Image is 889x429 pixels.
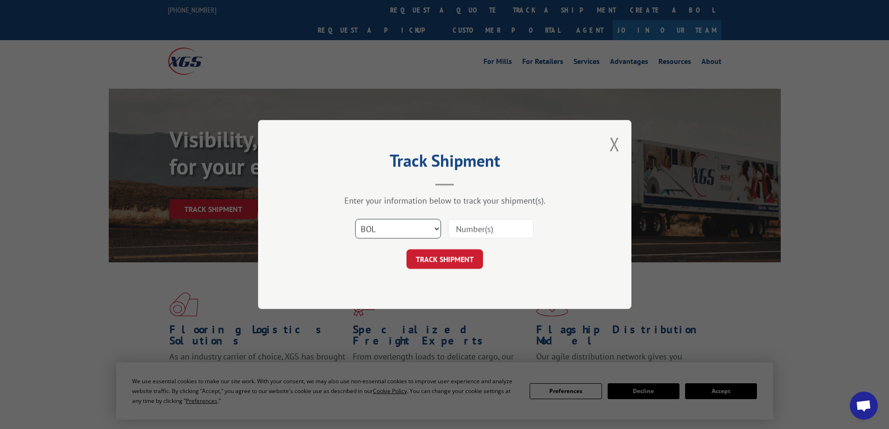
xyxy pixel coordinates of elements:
div: Enter your information below to track your shipment(s). [305,195,585,206]
h2: Track Shipment [305,154,585,172]
button: TRACK SHIPMENT [406,249,483,269]
div: Open chat [850,392,878,420]
input: Number(s) [448,219,534,239]
button: Close modal [609,132,620,156]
